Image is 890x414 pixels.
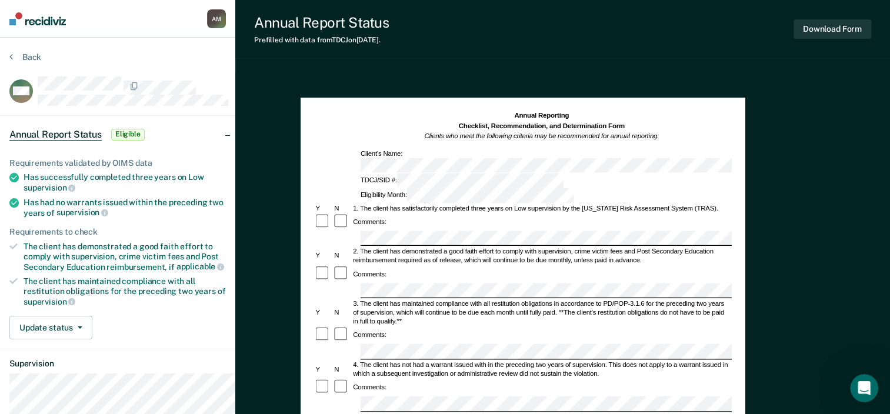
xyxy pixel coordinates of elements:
[9,12,66,25] img: Recidiviz
[24,242,226,272] div: The client has demonstrated a good faith effort to comply with supervision, crime victim fees and...
[24,276,226,306] div: The client has maintained compliance with all restitution obligations for the preceding two years of
[9,359,226,369] dt: Supervision
[352,383,388,392] div: Comments:
[24,172,226,192] div: Has successfully completed three years on Low
[333,252,352,261] div: N
[176,262,224,271] span: applicable
[24,297,75,306] span: supervision
[352,299,732,326] div: 3. The client has maintained compliance with all restitution obligations in accordance to PD/POP-...
[314,203,333,212] div: Y
[254,36,389,44] div: Prefilled with data from TDCJ on [DATE] .
[359,188,576,203] div: Eligibility Month:
[314,308,333,317] div: Y
[314,252,333,261] div: Y
[333,203,352,212] div: N
[9,52,41,62] button: Back
[24,198,226,218] div: Has had no warrants issued within the preceding two years of
[352,330,388,339] div: Comments:
[515,112,569,119] strong: Annual Reporting
[794,19,871,39] button: Download Form
[9,227,226,237] div: Requirements to check
[56,208,108,217] span: supervision
[352,247,732,265] div: 2. The client has demonstrated a good faith effort to comply with supervision, crime victim fees ...
[111,129,145,141] span: Eligible
[207,9,226,28] div: A M
[254,14,389,31] div: Annual Report Status
[207,9,226,28] button: AM
[850,374,878,402] iframe: Intercom live chat
[333,308,352,317] div: N
[459,122,625,130] strong: Checklist, Recommendation, and Determination Form
[333,365,352,374] div: N
[352,269,388,278] div: Comments:
[9,158,226,168] div: Requirements validated by OIMS data
[425,132,659,140] em: Clients who meet the following criteria may be recommended for annual reporting.
[352,217,388,226] div: Comments:
[352,360,732,379] div: 4. The client has not had a warrant issued with in the preceding two years of supervision. This d...
[9,316,92,339] button: Update status
[9,129,102,141] span: Annual Report Status
[359,149,755,172] div: Client's Name:
[352,203,732,212] div: 1. The client has satisfactorily completed three years on Low supervision by the [US_STATE] Risk ...
[359,173,565,188] div: TDCJ/SID #:
[314,365,333,374] div: Y
[24,183,75,192] span: supervision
